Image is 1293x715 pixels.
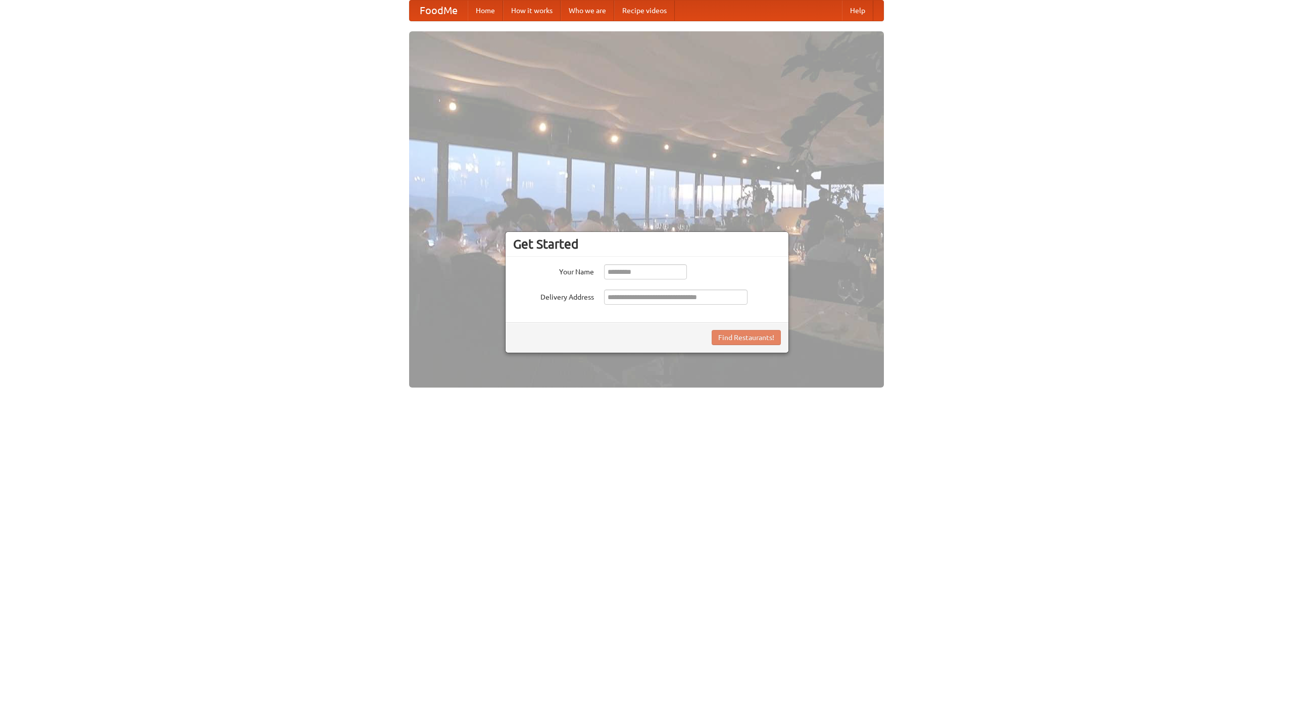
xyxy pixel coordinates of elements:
label: Delivery Address [513,290,594,302]
a: How it works [503,1,561,21]
a: Who we are [561,1,614,21]
button: Find Restaurants! [712,330,781,345]
h3: Get Started [513,236,781,252]
a: Help [842,1,873,21]
a: Home [468,1,503,21]
label: Your Name [513,264,594,277]
a: FoodMe [410,1,468,21]
a: Recipe videos [614,1,675,21]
